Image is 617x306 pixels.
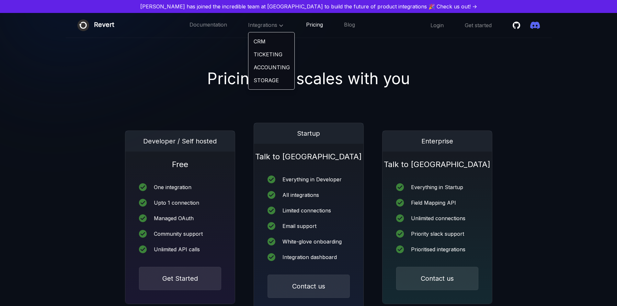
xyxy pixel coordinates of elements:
[154,231,203,236] div: Community support
[139,245,147,253] img: icon
[268,222,275,230] img: icon
[268,191,275,199] img: icon
[383,131,492,152] div: Enterprise
[248,48,294,61] a: TICKETING
[125,152,235,170] h1: Free
[513,20,522,30] a: Star revertinc/revert on Github
[139,214,147,222] img: icon
[411,247,465,252] div: Prioritised integrations
[154,216,194,221] div: Managed OAuth
[465,22,492,29] a: Get started
[77,19,89,31] img: Revert logo
[268,176,275,183] img: icon
[411,216,465,221] div: Unlimited connections
[139,199,147,207] img: icon
[154,200,199,205] div: Upto 1 connection
[396,245,404,253] img: icon
[125,131,235,152] div: Developer / Self hosted
[411,185,463,190] div: Everything in Startup
[430,22,444,29] a: Login
[411,231,464,236] div: Priority slack support
[189,21,227,29] a: Documentation
[282,192,319,198] div: All integrations
[254,123,363,144] div: Startup
[268,238,275,245] img: icon
[282,255,337,260] div: Integration dashboard
[396,214,404,222] img: icon
[396,183,404,191] img: icon
[154,247,200,252] div: Unlimited API calls
[282,177,342,182] div: Everything in Developer
[306,21,323,29] a: Pricing
[248,35,294,48] a: CRM
[139,230,147,238] img: icon
[282,223,316,229] div: Email support
[154,185,191,190] div: One integration
[3,3,614,10] a: [PERSON_NAME] has joined the incredible team at [GEOGRAPHIC_DATA] to build the future of product ...
[254,144,363,162] h1: Talk to [GEOGRAPHIC_DATA]
[248,74,294,87] a: STORAGE
[411,200,456,205] div: Field Mapping API
[248,22,285,28] span: Integrations
[282,208,331,213] div: Limited connections
[268,207,275,214] img: icon
[396,267,478,290] button: Contact us
[139,267,221,290] button: Get Started
[383,152,492,170] h1: Talk to [GEOGRAPHIC_DATA]
[268,275,350,298] button: Contact us
[396,230,404,238] img: icon
[248,61,294,74] a: ACCOUNTING
[282,239,342,244] div: White-glove onboarding
[396,199,404,207] img: icon
[344,21,355,29] a: Blog
[139,183,147,191] img: icon
[94,19,114,31] div: Revert
[268,253,275,261] img: icon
